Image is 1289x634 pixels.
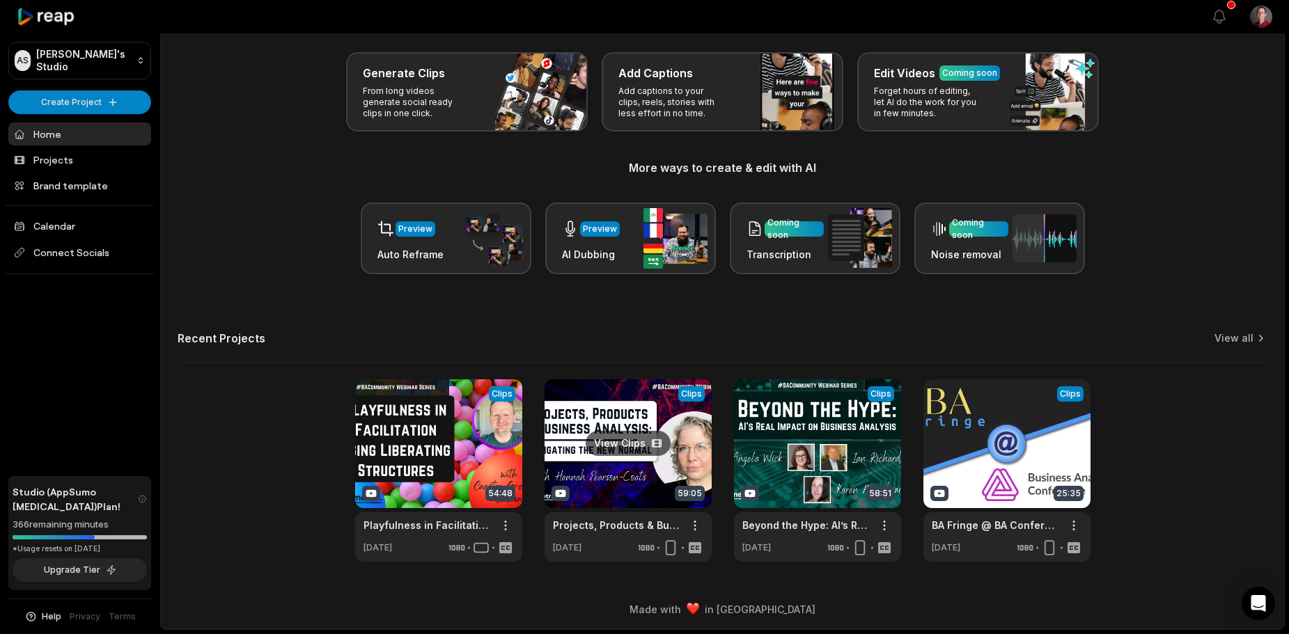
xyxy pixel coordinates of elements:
a: Projects [8,148,151,171]
a: Home [8,122,151,145]
p: From long videos generate social ready clips in one click. [363,86,471,119]
div: Coming soon [767,216,821,241]
a: Beyond the Hype: AI’s Real Impact on Business Analysis [742,518,870,532]
button: Upgrade Tier [13,558,147,582]
p: Add captions to your clips, reels, stories with less effort in no time. [618,86,726,119]
h3: Edit Videos [874,65,935,81]
a: View all [1214,331,1253,345]
h2: Recent Projects [178,331,265,345]
img: transcription.png [828,208,892,268]
img: heart emoji [687,603,699,615]
img: noise_removal.png [1013,214,1077,262]
div: *Usage resets on [DATE] [13,544,147,554]
div: Coming soon [952,216,1006,241]
h3: More ways to create & edit with AI [178,159,1267,176]
a: Privacy [70,610,100,623]
p: Forget hours of editing, let AI do the work for you in few minutes. [874,86,982,119]
a: Playfulness in Facilitation using Liberating Structures with [PERSON_NAME] [PERSON_NAME] [364,518,492,532]
span: Connect Socials [8,240,151,265]
span: Help [42,610,61,623]
h3: AI Dubbing [562,247,620,262]
div: Made with in [GEOGRAPHIC_DATA] [173,602,1272,617]
img: ai_dubbing.png [643,208,708,269]
h3: Transcription [747,247,824,262]
div: Open Intercom Messenger [1242,587,1275,620]
a: Projects, Products & Business Analysis: Navigating the New Normal with [PERSON_NAME] [553,518,681,532]
button: Help [24,610,61,623]
button: Create Project [8,90,151,114]
img: auto_reframe.png [459,212,523,266]
span: Studio (AppSumo [MEDICAL_DATA]) Plan! [13,484,138,514]
div: Coming soon [942,67,997,79]
h3: Noise removal [931,247,1008,262]
h3: Auto Reframe [377,247,444,262]
div: 366 remaining minutes [13,518,147,532]
div: AS [15,50,31,71]
a: BA Fringe @ BA Conference Europe (Episode #1) Benefits & Reflection [932,518,1060,532]
h3: Add Captions [618,65,693,81]
h3: Generate Clips [363,65,445,81]
div: Preview [398,223,432,235]
div: Preview [583,223,617,235]
a: Calendar [8,214,151,237]
p: [PERSON_NAME]'s Studio [36,48,131,73]
a: Terms [109,610,136,623]
a: Brand template [8,174,151,197]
